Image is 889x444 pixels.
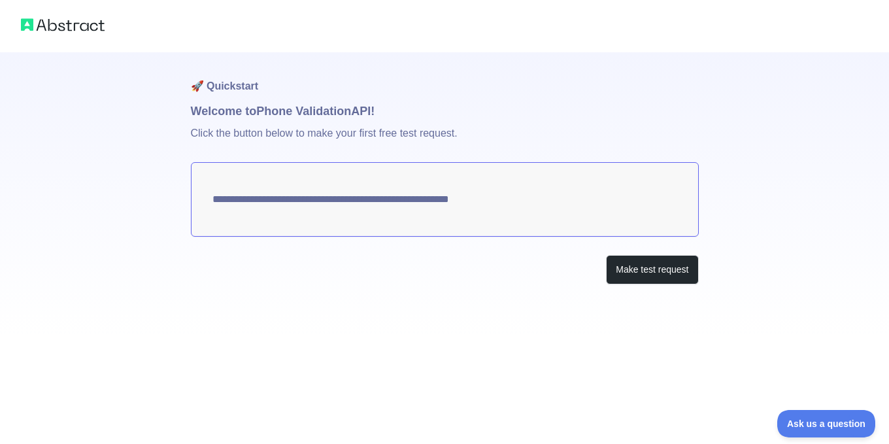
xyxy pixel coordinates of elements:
[191,102,699,120] h1: Welcome to Phone Validation API!
[606,255,698,284] button: Make test request
[21,16,105,34] img: Abstract logo
[777,410,876,437] iframe: Toggle Customer Support
[191,52,699,102] h1: 🚀 Quickstart
[191,120,699,162] p: Click the button below to make your first free test request.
